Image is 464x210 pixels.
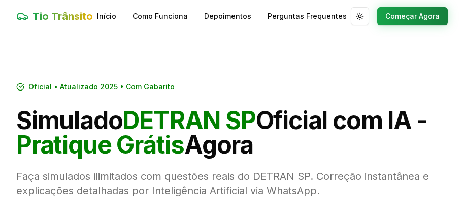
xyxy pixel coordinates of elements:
[97,11,116,21] a: Início
[16,9,93,23] a: Tio Trânsito
[377,7,448,25] button: Começar Agora
[204,11,251,21] a: Depoimentos
[28,82,175,92] span: Oficial • Atualizado 2025 • Com Gabarito
[16,130,184,160] span: Pratique Grátis
[16,108,448,157] h1: Simulado Oficial com IA - Agora
[132,11,188,21] a: Como Funciona
[16,169,448,198] p: Faça simulados ilimitados com questões reais do DETRAN SP. Correção instantânea e explicações det...
[122,105,255,135] span: DETRAN SP
[32,9,93,23] span: Tio Trânsito
[268,11,347,21] a: Perguntas Frequentes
